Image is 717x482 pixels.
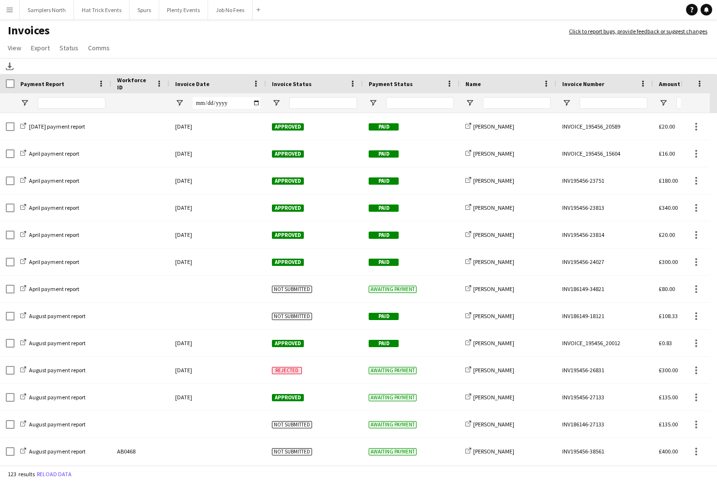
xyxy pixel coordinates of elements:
span: £135.00 [659,394,678,401]
div: INV195456-23814 [556,221,653,248]
button: Open Filter Menu [369,99,377,107]
span: View [8,44,21,52]
span: Awaiting payment [369,448,417,455]
span: April payment report [29,204,79,211]
span: August payment report [29,312,86,320]
span: Approved [272,232,304,239]
div: AB0468 [111,438,169,465]
span: £400.00 [659,448,678,455]
input: Invoice Status Filter Input [289,97,357,109]
div: INVOICE_195456_15604 [556,140,653,167]
span: £108.33 [659,312,678,320]
span: Rejected [272,367,302,374]
div: [DATE] [169,248,266,275]
span: Paid [369,204,399,212]
button: Open Filter Menu [659,99,668,107]
span: Approved [272,204,304,212]
span: [PERSON_NAME] [473,204,514,211]
span: Amount [659,80,680,88]
div: INV195456-23813 [556,194,653,221]
span: £135.00 [659,421,678,428]
span: Approved [272,150,304,158]
span: [PERSON_NAME] [473,177,514,184]
span: Paid [369,177,399,185]
span: Invoice Status [272,80,312,88]
span: [PERSON_NAME] [473,339,514,347]
span: £20.00 [659,123,675,130]
a: Export [27,42,54,54]
input: Name Filter Input [483,97,551,109]
a: April payment report [20,150,79,157]
a: Click to report bugs, provide feedback or suggest changes [569,27,707,36]
span: £0.83 [659,339,672,347]
span: [PERSON_NAME] [473,258,514,265]
span: Paid [369,313,399,320]
a: August payment report [20,339,86,347]
span: Payment Status [369,80,413,88]
a: August payment report [20,421,86,428]
span: April payment report [29,231,79,238]
div: INV195456-24027 [556,248,653,275]
span: Paid [369,150,399,158]
span: £300.00 [659,258,678,265]
a: April payment report [20,258,79,265]
button: Open Filter Menu [562,99,571,107]
span: Not submitted [272,421,312,428]
div: [DATE] [169,357,266,383]
button: Spurs [130,0,159,19]
span: [PERSON_NAME] [473,123,514,130]
span: Workforce ID [117,76,152,91]
span: [PERSON_NAME] [473,312,514,320]
span: Awaiting payment [369,394,417,401]
span: Approved [272,259,304,266]
span: Comms [88,44,110,52]
a: View [4,42,25,54]
a: April payment report [20,177,79,184]
a: August payment report [20,448,86,455]
button: Open Filter Menu [272,99,281,107]
span: Awaiting payment [369,421,417,428]
div: INV195456-26831 [556,357,653,383]
span: Approved [272,340,304,347]
span: £340.00 [659,204,678,211]
span: Paid [369,259,399,266]
input: Invoice Date Filter Input [193,97,260,109]
div: [DATE] [169,194,266,221]
input: Payment Report Filter Input [38,97,105,109]
span: Invoice Number [562,80,604,88]
a: [DATE] payment report [20,123,85,130]
span: August payment report [29,448,86,455]
a: April payment report [20,285,79,292]
span: £80.00 [659,285,675,292]
button: Samplers North [20,0,74,19]
span: Not submitted [272,313,312,320]
button: Open Filter Menu [465,99,474,107]
button: Plenty Events [159,0,208,19]
span: Approved [272,177,304,185]
span: April payment report [29,258,79,265]
button: Reload data [35,469,74,480]
div: INV195456-38561 [556,438,653,465]
span: Not submitted [272,448,312,455]
input: Invoice Number Filter Input [580,97,647,109]
span: Invoice Date [175,80,209,88]
div: INV186149-34821 [556,276,653,302]
div: INV186149-18121 [556,303,653,329]
div: [DATE] [169,221,266,248]
span: [PERSON_NAME] [473,231,514,238]
span: Export [31,44,50,52]
span: Awaiting payment [369,286,417,293]
span: [PERSON_NAME] [473,394,514,401]
a: August payment report [20,312,86,320]
a: August payment report [20,366,86,374]
span: August payment report [29,421,86,428]
div: INV195456-23751 [556,167,653,194]
div: [DATE] [169,384,266,410]
span: [PERSON_NAME] [473,366,514,374]
div: [DATE] [169,330,266,356]
div: [DATE] [169,140,266,167]
span: [PERSON_NAME] [473,421,514,428]
a: Status [56,42,82,54]
span: £180.00 [659,177,678,184]
a: August payment report [20,394,86,401]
